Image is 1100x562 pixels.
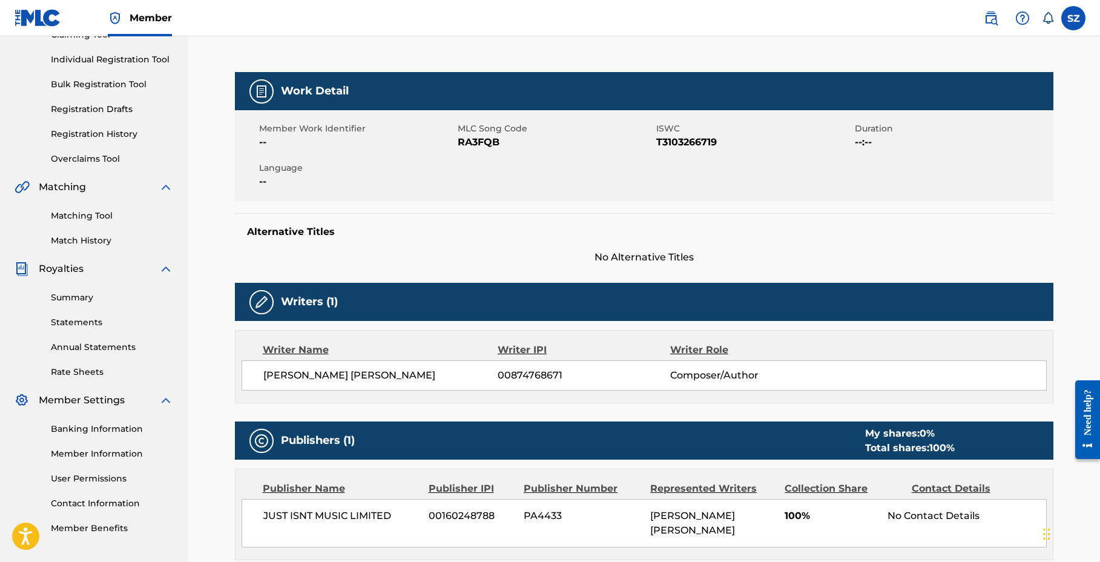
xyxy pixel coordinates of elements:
[259,174,455,189] span: --
[920,428,935,439] span: 0 %
[263,481,420,496] div: Publisher Name
[51,234,173,247] a: Match History
[51,128,173,140] a: Registration History
[785,481,902,496] div: Collection Share
[979,6,1003,30] a: Public Search
[51,53,173,66] a: Individual Registration Tool
[108,11,122,25] img: Top Rightsholder
[498,368,670,383] span: 00874768671
[458,135,653,150] span: RA3FQB
[254,84,269,99] img: Work Detail
[984,11,998,25] img: search
[656,135,852,150] span: T3103266719
[235,250,1053,265] span: No Alternative Titles
[130,11,172,25] span: Member
[865,441,955,455] div: Total shares:
[51,423,173,435] a: Banking Information
[498,343,670,357] div: Writer IPI
[51,341,173,354] a: Annual Statements
[51,316,173,329] a: Statements
[429,481,515,496] div: Publisher IPI
[855,122,1050,135] span: Duration
[39,393,125,408] span: Member Settings
[650,510,735,536] span: [PERSON_NAME] [PERSON_NAME]
[39,180,86,194] span: Matching
[51,153,173,165] a: Overclaims Tool
[1061,6,1085,30] div: User Menu
[51,448,173,460] a: Member Information
[281,434,355,448] h5: Publishers (1)
[259,122,455,135] span: Member Work Identifier
[263,343,498,357] div: Writer Name
[259,135,455,150] span: --
[524,509,641,523] span: PA4433
[1039,504,1100,562] iframe: Chat Widget
[1010,6,1035,30] div: Help
[51,522,173,535] a: Member Benefits
[51,78,173,91] a: Bulk Registration Tool
[429,509,515,523] span: 00160248788
[1015,11,1030,25] img: help
[15,262,29,276] img: Royalties
[159,393,173,408] img: expand
[1043,516,1050,552] div: Drag
[247,226,1041,238] h5: Alternative Titles
[51,291,173,304] a: Summary
[458,122,653,135] span: MLC Song Code
[281,84,349,98] h5: Work Detail
[254,295,269,309] img: Writers
[855,135,1050,150] span: --:--
[263,368,498,383] span: [PERSON_NAME] [PERSON_NAME]
[650,481,776,496] div: Represented Writers
[1042,12,1054,24] div: Notifications
[39,262,84,276] span: Royalties
[281,295,338,309] h5: Writers (1)
[51,497,173,510] a: Contact Information
[51,472,173,485] a: User Permissions
[524,481,641,496] div: Publisher Number
[670,343,827,357] div: Writer Role
[159,262,173,276] img: expand
[15,393,29,408] img: Member Settings
[51,103,173,116] a: Registration Drafts
[670,368,827,383] span: Composer/Author
[912,481,1029,496] div: Contact Details
[263,509,420,523] span: JUST ISNT MUSIC LIMITED
[929,442,955,454] span: 100 %
[656,122,852,135] span: ISWC
[15,9,61,27] img: MLC Logo
[51,210,173,222] a: Matching Tool
[51,366,173,379] a: Rate Sheets
[254,434,269,448] img: Publishers
[259,162,455,174] span: Language
[1066,371,1100,469] iframe: Resource Center
[159,180,173,194] img: expand
[865,426,955,441] div: My shares:
[785,509,878,523] span: 100%
[15,180,30,194] img: Matching
[888,509,1046,523] div: No Contact Details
